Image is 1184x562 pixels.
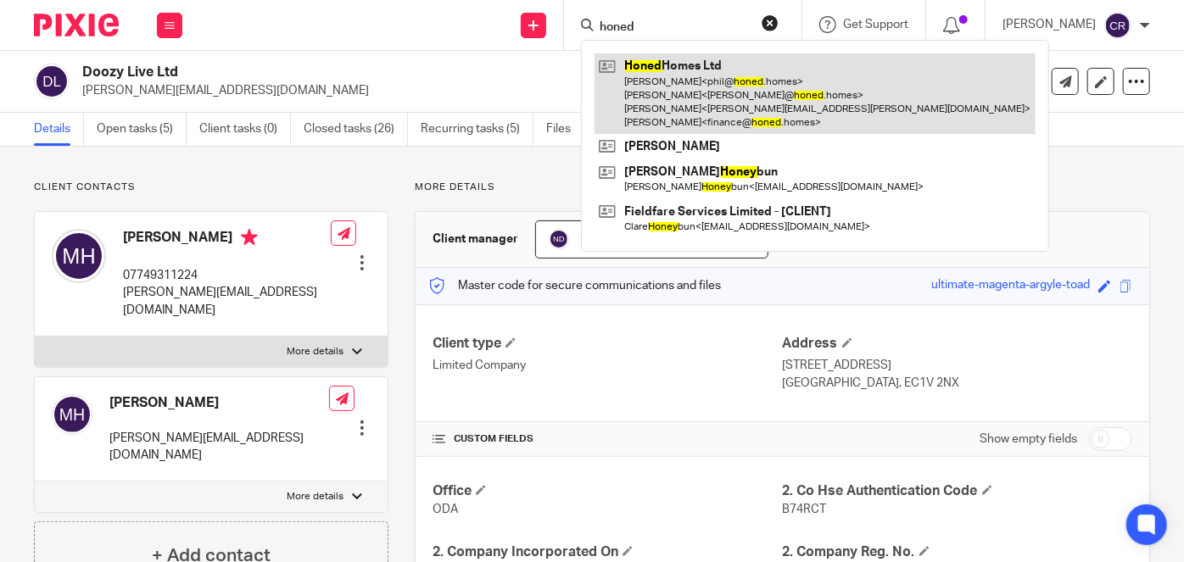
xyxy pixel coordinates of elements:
img: svg%3E [34,64,70,99]
h4: Address [783,335,1132,353]
a: Closed tasks (26) [304,113,408,146]
p: [PERSON_NAME][EMAIL_ADDRESS][DOMAIN_NAME] [109,430,329,465]
span: Get Support [843,19,908,31]
p: [STREET_ADDRESS] [783,357,1132,374]
h4: 2. Co Hse Authentication Code [783,482,1132,500]
p: [PERSON_NAME][EMAIL_ADDRESS][DOMAIN_NAME] [82,82,919,99]
a: Open tasks (5) [97,113,187,146]
a: Files [546,113,584,146]
p: Limited Company [433,357,782,374]
h4: [PERSON_NAME] [123,229,331,250]
h4: Client type [433,335,782,353]
img: svg%3E [52,394,92,435]
i: Primary [241,229,258,246]
p: [GEOGRAPHIC_DATA], EC1V 2NX [783,375,1132,392]
div: ultimate-magenta-argyle-toad [931,276,1090,296]
p: [PERSON_NAME][EMAIL_ADDRESS][DOMAIN_NAME] [123,284,331,319]
h4: [PERSON_NAME] [109,394,329,412]
h4: 2. Company Reg. No. [783,543,1132,561]
span: ODA [433,504,458,515]
input: Search [598,20,751,36]
p: Client contacts [34,181,388,194]
a: Recurring tasks (5) [421,113,533,146]
p: More details [287,345,343,359]
a: Details [34,113,84,146]
button: Clear [762,14,779,31]
p: 07749311224 [123,267,331,284]
p: Master code for secure communications and files [428,277,721,294]
h3: Client manager [433,231,518,248]
p: More details [415,181,1150,194]
a: Client tasks (0) [199,113,291,146]
h2: Doozy Live Ltd [82,64,752,81]
h4: CUSTOM FIELDS [433,432,782,446]
img: svg%3E [1104,12,1131,39]
p: More details [287,490,343,504]
h4: 2. Company Incorporated On [433,543,782,561]
h4: Office [433,482,782,500]
img: svg%3E [52,229,106,283]
label: Show empty fields [980,431,1077,448]
p: [PERSON_NAME] [1002,16,1096,33]
img: svg%3E [549,229,569,249]
img: Pixie [34,14,119,36]
span: B74RCT [783,504,827,515]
